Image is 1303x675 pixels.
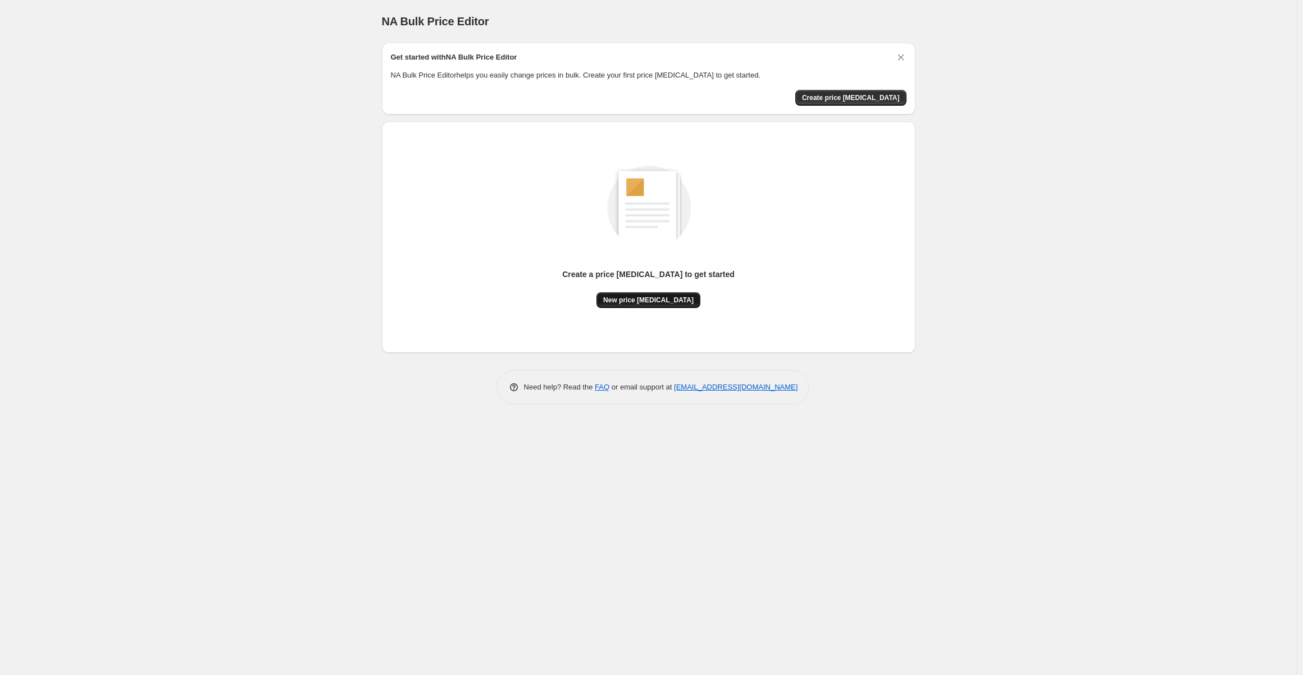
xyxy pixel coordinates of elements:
[795,90,906,106] button: Create price change job
[603,296,694,305] span: New price [MEDICAL_DATA]
[391,70,906,81] p: NA Bulk Price Editor helps you easily change prices in bulk. Create your first price [MEDICAL_DAT...
[595,383,609,391] a: FAQ
[391,52,517,63] h2: Get started with NA Bulk Price Editor
[674,383,798,391] a: [EMAIL_ADDRESS][DOMAIN_NAME]
[524,383,595,391] span: Need help? Read the
[382,15,489,28] span: NA Bulk Price Editor
[895,52,906,63] button: Dismiss card
[609,383,674,391] span: or email support at
[802,93,900,102] span: Create price [MEDICAL_DATA]
[596,292,700,308] button: New price [MEDICAL_DATA]
[562,269,735,280] p: Create a price [MEDICAL_DATA] to get started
